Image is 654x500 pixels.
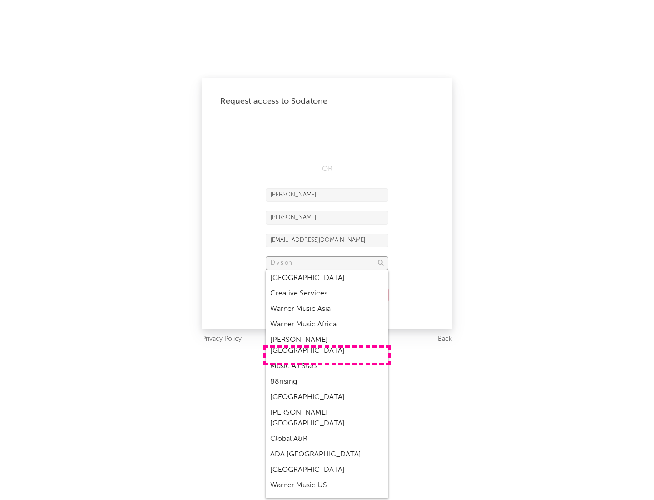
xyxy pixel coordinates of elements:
[266,286,388,301] div: Creative Services
[266,405,388,431] div: [PERSON_NAME] [GEOGRAPHIC_DATA]
[266,317,388,332] div: Warner Music Africa
[266,374,388,390] div: 88rising
[266,462,388,478] div: [GEOGRAPHIC_DATA]
[266,270,388,286] div: [GEOGRAPHIC_DATA]
[266,301,388,317] div: Warner Music Asia
[266,431,388,447] div: Global A&R
[266,188,388,202] input: First Name
[266,478,388,493] div: Warner Music US
[438,334,452,345] a: Back
[266,256,388,270] input: Division
[202,334,242,345] a: Privacy Policy
[266,332,388,359] div: [PERSON_NAME] [GEOGRAPHIC_DATA]
[266,390,388,405] div: [GEOGRAPHIC_DATA]
[220,96,434,107] div: Request access to Sodatone
[266,164,388,175] div: OR
[266,234,388,247] input: Email
[266,359,388,374] div: Music All Stars
[266,447,388,462] div: ADA [GEOGRAPHIC_DATA]
[266,211,388,225] input: Last Name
